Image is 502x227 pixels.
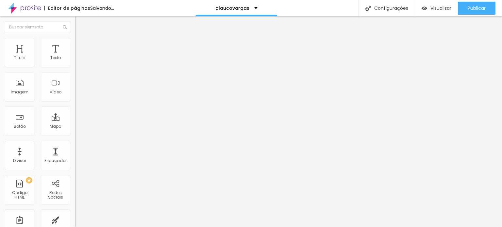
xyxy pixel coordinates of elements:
button: Publicar [458,2,495,15]
div: Título [14,56,25,60]
div: Redes Sociais [42,190,68,200]
div: Código HTML [7,190,32,200]
div: Vídeo [50,90,61,94]
iframe: Editor [75,16,502,227]
span: Visualizar [430,6,451,11]
div: Divisor [13,158,26,163]
div: Texto [50,56,61,60]
img: Icone [63,25,67,29]
div: Espaçador [44,158,67,163]
img: view-1.svg [422,6,427,11]
div: Imagem [11,90,28,94]
div: Salvando... [90,6,114,10]
div: Mapa [50,124,61,129]
button: Visualizar [415,2,458,15]
div: Editor de páginas [44,6,90,10]
img: Icone [365,6,371,11]
div: Botão [14,124,26,129]
input: Buscar elemento [5,21,70,33]
p: glaucovargas [215,6,249,10]
span: Publicar [468,6,486,11]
